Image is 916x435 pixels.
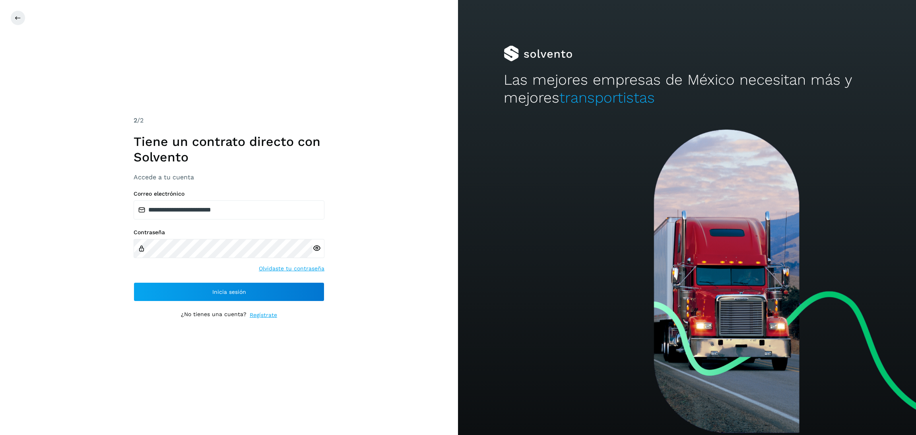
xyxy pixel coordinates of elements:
[134,117,137,124] span: 2
[212,289,246,295] span: Inicia sesión
[504,71,870,107] h2: Las mejores empresas de México necesitan más y mejores
[134,190,324,197] label: Correo electrónico
[134,173,324,181] h3: Accede a tu cuenta
[134,134,324,165] h1: Tiene un contrato directo con Solvento
[181,311,246,319] p: ¿No tienes una cuenta?
[134,282,324,301] button: Inicia sesión
[259,264,324,273] a: Olvidaste tu contraseña
[134,229,324,236] label: Contraseña
[559,89,655,106] span: transportistas
[250,311,277,319] a: Regístrate
[134,116,324,125] div: /2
